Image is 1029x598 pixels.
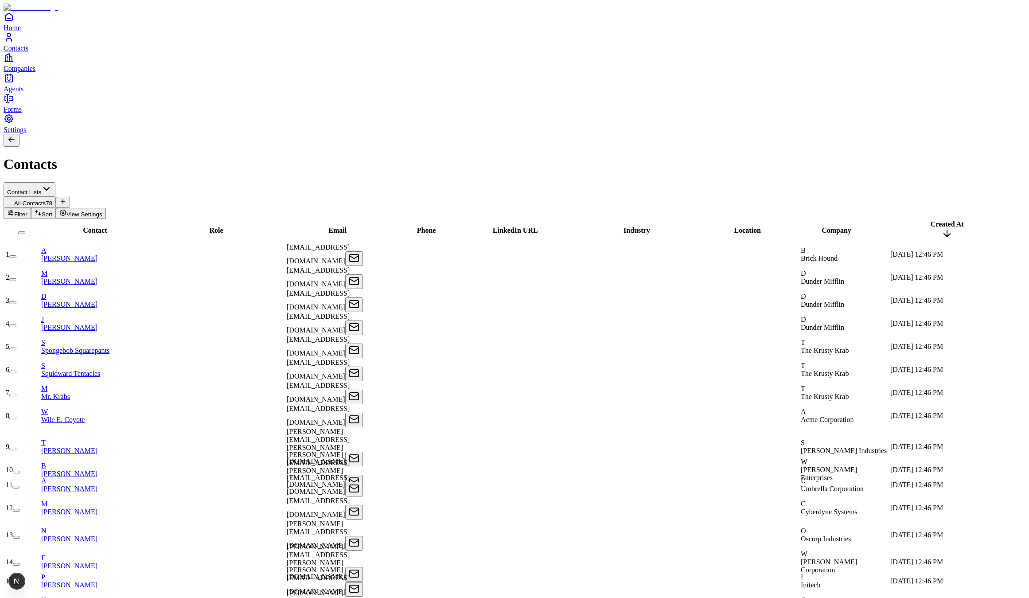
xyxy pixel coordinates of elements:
[287,289,350,311] span: [EMAIL_ADDRESS][DOMAIN_NAME]
[41,246,151,254] div: A
[890,481,943,489] span: [DATE] 12:46 PM
[4,65,35,72] span: Companies
[890,366,943,373] span: [DATE] 12:46 PM
[890,577,943,585] span: [DATE] 12:46 PM
[345,320,363,335] button: Open
[734,227,760,234] span: Location
[345,582,363,597] button: Open
[890,343,943,350] span: [DATE] 12:46 PM
[801,339,889,347] div: T
[890,320,943,327] span: [DATE] 12:46 PM
[4,126,27,133] span: Settings
[345,297,363,312] button: Open
[41,293,151,301] div: D
[801,458,889,466] div: W
[287,336,350,357] span: [EMAIL_ADDRESS][DOMAIN_NAME]
[6,443,9,450] span: 9
[4,156,1025,172] h1: Contacts
[345,536,363,551] button: Open
[801,439,889,447] div: S
[41,362,151,370] div: S
[287,266,350,288] span: [EMAIL_ADDRESS][DOMAIN_NAME]
[41,362,151,377] a: SSquidward Tentacles
[345,390,363,404] button: Open
[328,227,347,234] span: Email
[801,393,849,400] span: The Krusty Krab
[41,408,151,416] div: W
[801,573,889,581] div: I
[287,566,350,595] span: [PERSON_NAME][EMAIL_ADDRESS][DOMAIN_NAME]
[14,200,46,207] span: All Contacts
[287,243,350,265] span: [EMAIL_ADDRESS][DOMAIN_NAME]
[801,416,854,423] span: Acme Corporation
[41,462,151,477] a: B[PERSON_NAME]
[801,508,857,516] span: Cyberdyne Systems
[4,197,56,208] button: All Contacts78
[287,497,350,518] span: [EMAIL_ADDRESS][DOMAIN_NAME]
[41,316,151,331] a: J[PERSON_NAME]
[801,581,820,589] span: Initech
[6,481,12,489] span: 11
[6,412,9,419] span: 8
[6,466,13,473] span: 10
[801,527,889,543] div: OOscorp Industries
[287,451,350,488] span: [PERSON_NAME][EMAIL_ADDRESS][PERSON_NAME][DOMAIN_NAME]
[801,301,844,308] span: Dunder Mifflin
[801,270,889,285] div: DDunder Mifflin
[287,313,350,334] span: [EMAIL_ADDRESS][DOMAIN_NAME]
[493,227,538,234] span: LinkedIn URL
[345,344,363,358] button: Open
[41,385,151,393] div: M
[801,550,889,558] div: W
[41,439,151,454] a: T[PERSON_NAME]
[801,385,889,393] div: T
[287,359,350,380] span: [EMAIL_ADDRESS][DOMAIN_NAME]
[6,531,13,539] span: 13
[83,227,107,234] span: Contact
[14,211,27,218] span: Filter
[41,293,151,308] a: D[PERSON_NAME]
[31,208,56,219] button: Sort
[41,339,151,354] a: SSpongebob Squarepants
[801,500,889,508] div: C
[890,558,943,566] span: [DATE] 12:46 PM
[890,504,943,512] span: [DATE] 12:46 PM
[46,200,52,207] span: 78
[287,474,350,495] span: [EMAIL_ADDRESS][DOMAIN_NAME]
[801,246,889,254] div: B
[801,347,849,354] span: The Krusty Krab
[890,412,943,419] span: [DATE] 12:46 PM
[801,278,844,285] span: Dunder Mifflin
[801,316,889,332] div: DDunder Mifflin
[822,227,851,234] span: Company
[4,73,1025,93] a: Agents
[801,324,844,331] span: Dunder Mifflin
[6,504,13,512] span: 12
[801,458,889,482] div: W[PERSON_NAME] Enterprises
[801,270,889,278] div: D
[287,520,350,549] span: [PERSON_NAME][EMAIL_ADDRESS][DOMAIN_NAME]
[41,554,151,562] div: E
[931,220,964,228] span: Created At
[4,12,1025,31] a: Home
[801,439,889,455] div: S[PERSON_NAME] Industries
[6,366,9,373] span: 6
[4,93,1025,113] a: Forms
[287,428,350,465] span: [PERSON_NAME][EMAIL_ADDRESS][PERSON_NAME][DOMAIN_NAME]
[66,211,102,218] span: View Settings
[801,485,864,492] span: Umbrella Corporation
[6,389,9,396] span: 7
[4,44,28,52] span: Contacts
[41,462,151,470] div: B
[287,382,350,403] span: [EMAIL_ADDRESS][DOMAIN_NAME]
[890,389,943,396] span: [DATE] 12:46 PM
[801,246,889,262] div: BBrick Hound
[801,362,889,370] div: T
[41,270,151,285] a: M[PERSON_NAME]
[4,106,22,113] span: Forms
[41,573,151,589] a: P[PERSON_NAME]
[4,4,58,12] img: Item Brain Logo
[287,405,350,426] span: [EMAIL_ADDRESS][DOMAIN_NAME]
[41,527,151,535] div: N
[6,274,9,281] span: 2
